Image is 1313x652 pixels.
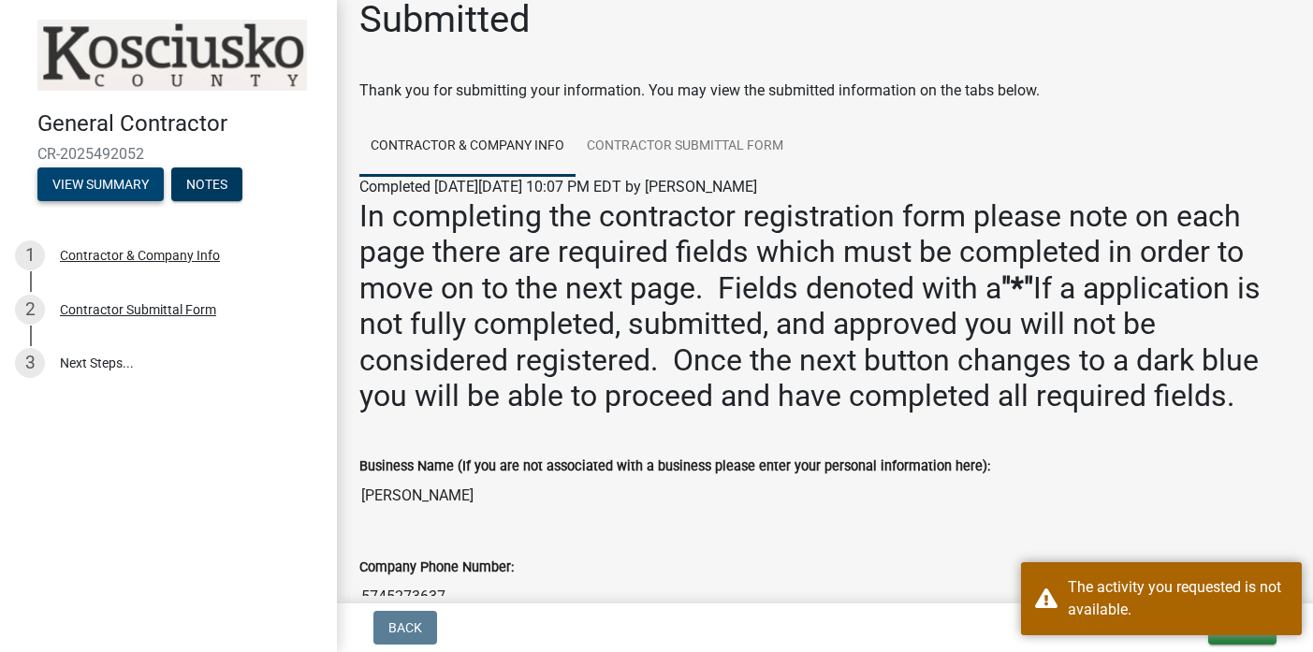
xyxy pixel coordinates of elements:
[60,249,220,262] div: Contractor & Company Info
[359,460,990,473] label: Business Name (If you are not associated with a business please enter your personal information h...
[37,20,307,91] img: Kosciusko County, Indiana
[15,240,45,270] div: 1
[15,295,45,325] div: 2
[388,620,422,635] span: Back
[1068,576,1288,621] div: The activity you requested is not available.
[359,178,757,196] span: Completed [DATE][DATE] 10:07 PM EDT by [PERSON_NAME]
[171,178,242,193] wm-modal-confirm: Notes
[359,561,514,574] label: Company Phone Number:
[37,110,322,138] h4: General Contractor
[373,611,437,645] button: Back
[359,117,576,177] a: Contractor & Company Info
[576,117,795,177] a: Contractor Submittal Form
[359,198,1291,413] h2: In completing the contractor registration form please note on each page there are required fields...
[37,178,164,193] wm-modal-confirm: Summary
[60,303,216,316] div: Contractor Submittal Form
[37,167,164,201] button: View Summary
[171,167,242,201] button: Notes
[15,348,45,378] div: 3
[37,145,299,163] span: CR-2025492052
[359,80,1291,102] div: Thank you for submitting your information. You may view the submitted information on the tabs below.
